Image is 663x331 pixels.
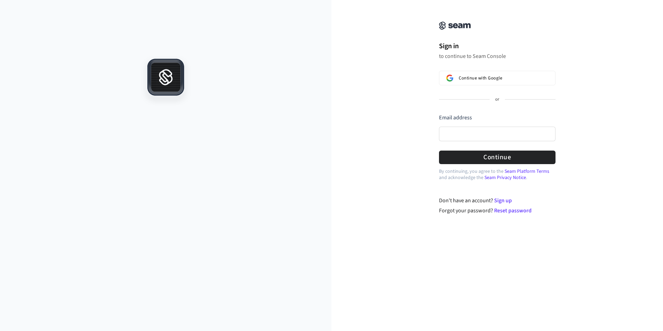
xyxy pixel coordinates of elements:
[439,41,556,51] h1: Sign in
[494,207,532,214] a: Reset password
[439,206,556,215] div: Forgot your password?
[505,168,549,175] a: Seam Platform Terms
[494,197,512,204] a: Sign up
[495,96,499,103] p: or
[439,114,472,121] label: Email address
[439,168,556,181] p: By continuing, you agree to the and acknowledge the .
[446,75,453,82] img: Sign in with Google
[439,151,556,164] button: Continue
[439,196,556,205] div: Don't have an account?
[459,75,502,81] span: Continue with Google
[439,71,556,85] button: Sign in with GoogleContinue with Google
[484,174,526,181] a: Seam Privacy Notice
[439,22,471,30] img: Seam Console
[439,53,556,60] p: to continue to Seam Console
